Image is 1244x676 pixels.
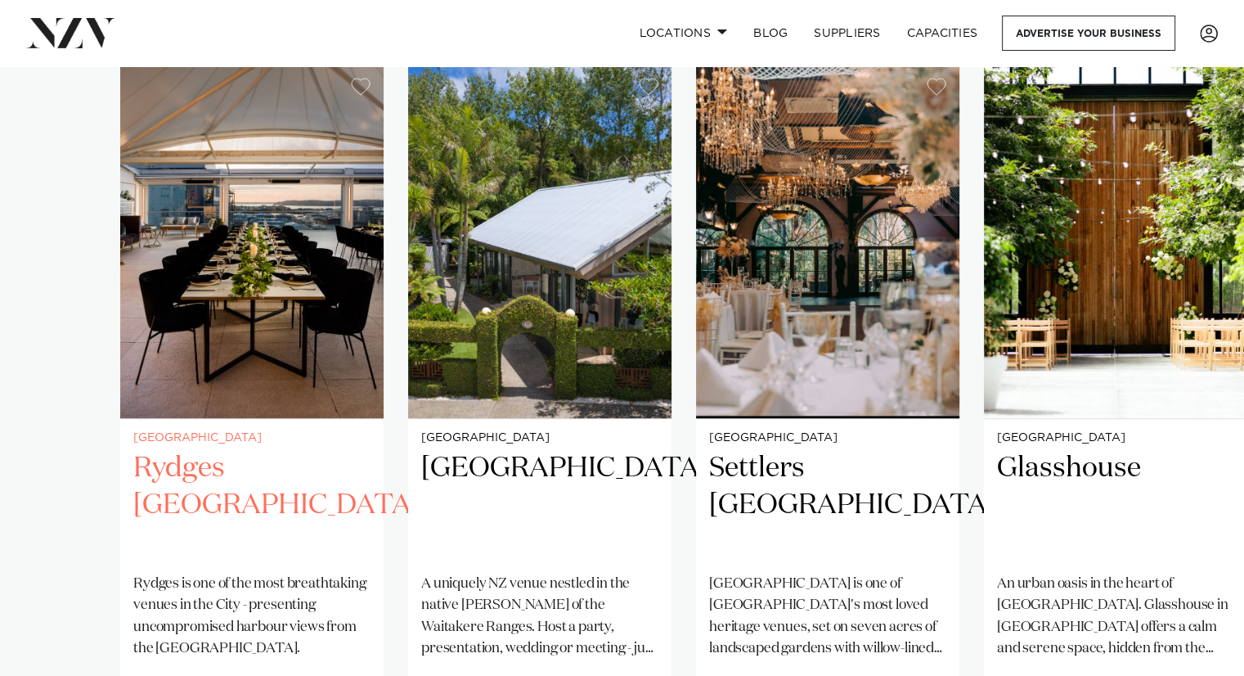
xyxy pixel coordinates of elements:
h2: Settlers [GEOGRAPHIC_DATA] [709,450,946,561]
small: [GEOGRAPHIC_DATA] [133,432,371,444]
h2: Rydges [GEOGRAPHIC_DATA] [133,450,371,561]
small: [GEOGRAPHIC_DATA] [709,432,946,444]
p: [GEOGRAPHIC_DATA] is one of [GEOGRAPHIC_DATA]'s most loved heritage venues, set on seven acres of... [709,574,946,660]
p: An urban oasis in the heart of [GEOGRAPHIC_DATA]. Glasshouse in [GEOGRAPHIC_DATA] offers a calm a... [997,574,1234,660]
a: Capacities [894,16,991,51]
a: Locations [626,16,740,51]
img: nzv-logo.png [26,18,115,47]
p: A uniquely NZ venue nestled in the native [PERSON_NAME] of the Waitakere Ranges. Host a party, pr... [421,574,658,660]
small: [GEOGRAPHIC_DATA] [997,432,1234,444]
a: Advertise your business [1002,16,1175,51]
p: Rydges is one of the most breathtaking venues in the City - presenting uncompromised harbour view... [133,574,371,660]
a: SUPPLIERS [801,16,893,51]
h2: [GEOGRAPHIC_DATA] [421,450,658,561]
h2: Glasshouse [997,450,1234,561]
small: [GEOGRAPHIC_DATA] [421,432,658,444]
a: BLOG [740,16,801,51]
